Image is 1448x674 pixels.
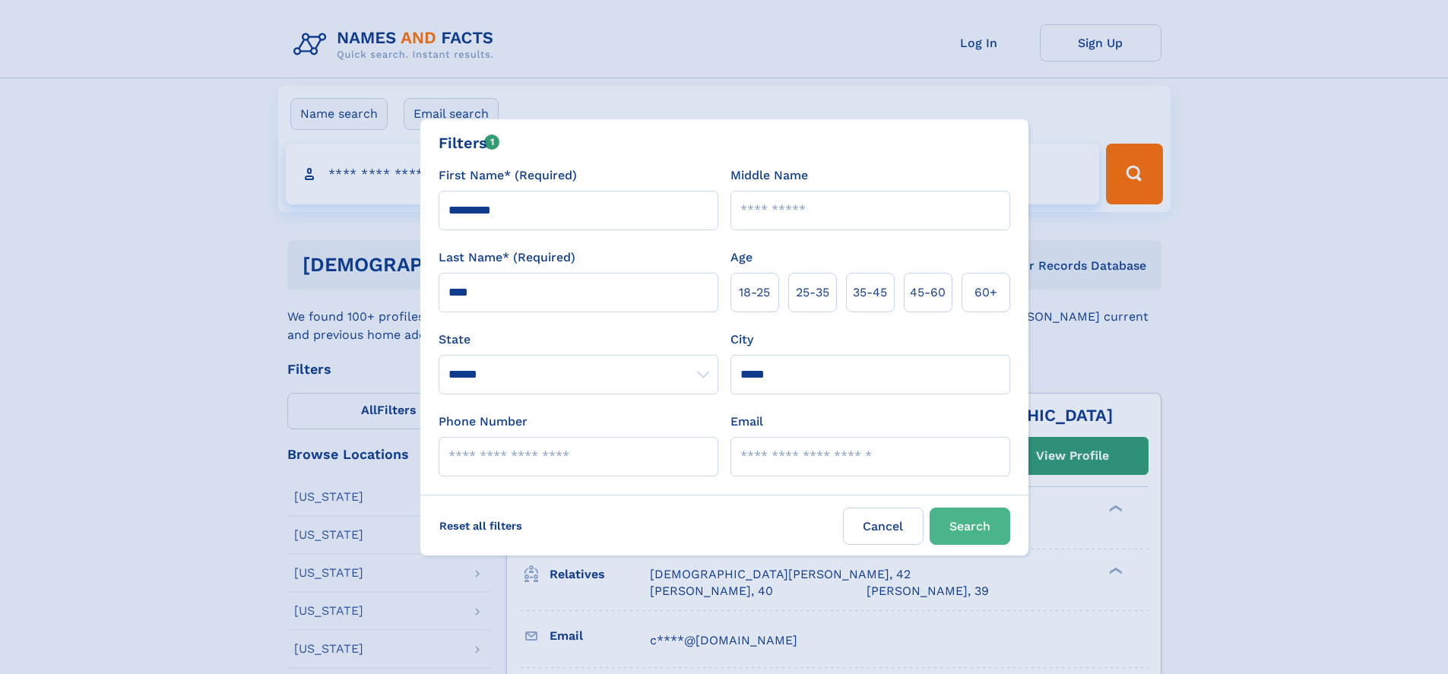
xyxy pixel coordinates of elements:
[439,331,718,349] label: State
[974,283,997,302] span: 60+
[429,508,532,544] label: Reset all filters
[796,283,829,302] span: 25‑35
[730,331,753,349] label: City
[930,508,1010,545] button: Search
[730,413,763,431] label: Email
[439,413,528,431] label: Phone Number
[730,248,753,267] label: Age
[843,508,924,545] label: Cancel
[730,166,808,185] label: Middle Name
[853,283,887,302] span: 35‑45
[910,283,946,302] span: 45‑60
[439,166,577,185] label: First Name* (Required)
[739,283,770,302] span: 18‑25
[439,248,575,267] label: Last Name* (Required)
[439,131,500,154] div: Filters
